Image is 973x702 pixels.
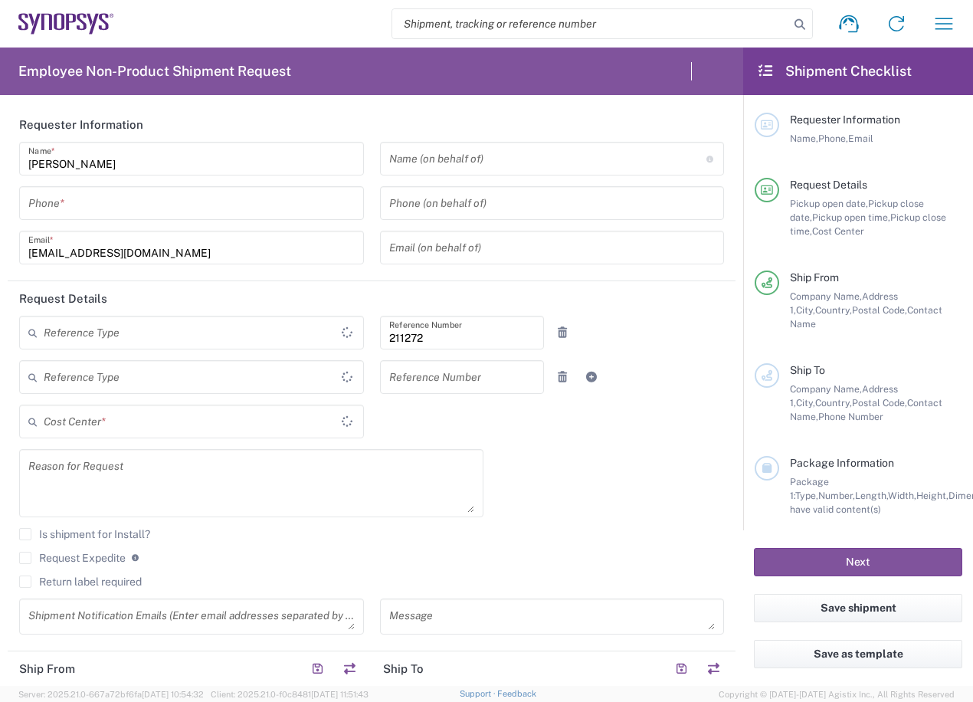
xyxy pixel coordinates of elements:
span: Package Information [790,457,894,469]
h2: Requester Information [19,117,143,133]
span: Server: 2025.21.0-667a72bf6fa [18,690,204,699]
label: Return label required [19,576,142,588]
span: Company Name, [790,290,862,302]
span: Copyright © [DATE]-[DATE] Agistix Inc., All Rights Reserved [719,687,955,701]
button: Next [754,548,962,576]
a: Add Reference [581,366,602,388]
span: Phone, [818,133,848,144]
span: Width, [888,490,916,501]
span: Type, [795,490,818,501]
a: Support [460,689,498,698]
span: Pickup open time, [812,212,890,223]
span: Ship To [790,364,825,376]
h2: Ship From [19,661,75,677]
label: Request Expedite [19,552,126,564]
input: Shipment, tracking or reference number [392,9,789,38]
h2: Shipment Checklist [757,62,912,80]
span: Phone Number [818,411,883,422]
h2: Employee Non-Product Shipment Request [18,62,291,80]
h2: Ship To [383,661,424,677]
span: [DATE] 11:51:43 [311,690,369,699]
span: Name, [790,133,818,144]
span: Request Details [790,179,867,191]
span: Number, [818,490,855,501]
span: Height, [916,490,948,501]
a: Remove Reference [552,366,573,388]
a: Remove Reference [552,322,573,343]
span: Company Name, [790,383,862,395]
button: Save shipment [754,594,962,622]
span: Postal Code, [852,397,907,408]
span: Cost Center [812,225,864,237]
span: Pickup open date, [790,198,868,209]
span: Country, [815,397,852,408]
span: Ship From [790,271,839,284]
span: Email [848,133,873,144]
span: Package 1: [790,476,829,501]
h2: Request Details [19,291,107,307]
span: Client: 2025.21.0-f0c8481 [211,690,369,699]
span: Country, [815,304,852,316]
span: City, [796,397,815,408]
a: Feedback [497,689,536,698]
span: Requester Information [790,113,900,126]
span: City, [796,304,815,316]
label: Is shipment for Install? [19,528,150,540]
span: Postal Code, [852,304,907,316]
span: [DATE] 10:54:32 [142,690,204,699]
span: Length, [855,490,888,501]
button: Save as template [754,640,962,668]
